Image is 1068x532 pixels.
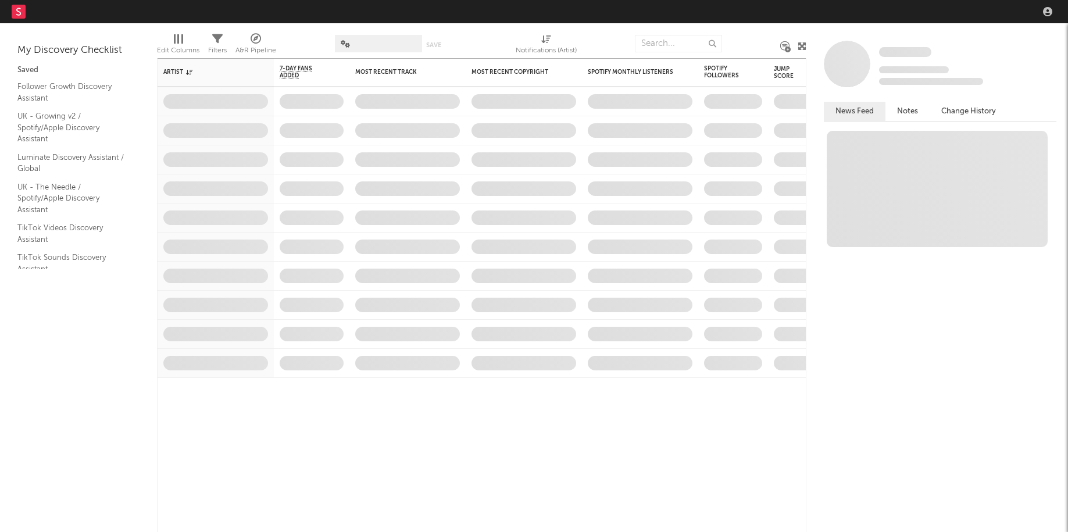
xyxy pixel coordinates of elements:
span: Tracking Since: [DATE] [879,66,949,73]
button: Notes [885,102,930,121]
div: A&R Pipeline [235,44,276,58]
div: A&R Pipeline [235,29,276,63]
div: Jump Score [774,66,803,80]
div: Artist [163,69,251,76]
span: 7-Day Fans Added [280,65,326,79]
div: Most Recent Copyright [472,69,559,76]
a: Luminate Discovery Assistant / Global [17,151,128,175]
div: Filters [208,44,227,58]
div: Most Recent Track [355,69,442,76]
a: Some Artist [879,47,931,58]
a: UK - Growing v2 / Spotify/Apple Discovery Assistant [17,110,128,145]
div: Saved [17,63,140,77]
div: Spotify Followers [704,65,745,79]
div: Filters [208,29,227,63]
a: TikTok Sounds Discovery Assistant [17,251,128,275]
a: UK - The Needle / Spotify/Apple Discovery Assistant [17,181,128,216]
span: Some Artist [879,47,931,57]
span: 0 fans last week [879,78,983,85]
div: My Discovery Checklist [17,44,140,58]
div: Edit Columns [157,44,199,58]
a: TikTok Videos Discovery Assistant [17,222,128,245]
div: Edit Columns [157,29,199,63]
button: Change History [930,102,1008,121]
button: News Feed [824,102,885,121]
div: Notifications (Artist) [516,29,577,63]
button: Save [426,42,441,48]
a: Follower Growth Discovery Assistant [17,80,128,104]
div: Notifications (Artist) [516,44,577,58]
div: Spotify Monthly Listeners [588,69,675,76]
input: Search... [635,35,722,52]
